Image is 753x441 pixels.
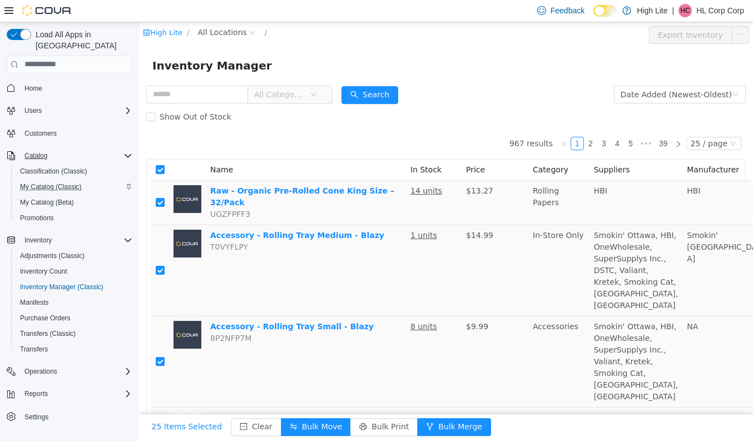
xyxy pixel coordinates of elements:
a: Manifests [16,296,53,309]
button: Adjustments (Classic) [11,248,137,264]
a: Promotions [16,211,58,225]
button: Settings [2,408,137,424]
span: Inventory Count [20,267,67,276]
img: Raw - Organic Pre-Rolled Cone King Size – 32/Pack placeholder [34,163,62,191]
span: HBI [548,164,561,173]
span: T0VYFLPY [71,220,109,229]
a: My Catalog (Classic) [16,180,86,194]
span: Purchase Orders [16,311,132,325]
li: Next 5 Pages [498,115,516,128]
p: High Lite [637,4,667,17]
span: My Catalog (Beta) [20,198,74,207]
li: 2 [445,115,458,128]
button: Transfers (Classic) [11,326,137,341]
span: Inventory Manager [13,34,140,52]
span: Customers [24,129,57,138]
p: HL Corp Corp [696,4,744,17]
span: Category [394,143,429,152]
u: 5 units [271,391,298,400]
span: Smokin' Ottawa, HBI, OneWholesale, SuperSupplys Inc., DSTC, Valiant, Kretek, Smoking Cat, [GEOGRA... [455,209,539,288]
button: Promotions [11,210,137,226]
i: icon: down [591,118,597,126]
span: NA [548,300,559,309]
button: icon: printerBulk Print [211,396,279,414]
span: Inventory Count [16,265,132,278]
span: $13.27 [327,164,354,173]
img: Accessory - Rolling Tray Small - Blazy placeholder [34,299,62,326]
button: Export Inventory [510,4,593,22]
li: Next Page [533,115,546,128]
span: Name [71,143,94,152]
span: Promotions [20,214,54,222]
span: Classification (Classic) [20,167,87,176]
a: Accessory - Rolling Tray Small - Blazy [71,300,235,309]
li: 967 results [370,115,414,128]
div: Date Added (Newest-Oldest) [482,64,593,81]
a: 4 [472,115,484,127]
a: Adjustments (Classic) [16,249,89,262]
button: Catalog [2,148,137,163]
button: icon: minus-squareClear [92,396,142,414]
span: My Catalog (Classic) [20,182,82,191]
span: Manifests [16,296,132,309]
button: Inventory [20,234,56,247]
a: Inventory Manager (Classic) [16,280,108,294]
td: Accessories [389,294,450,385]
span: Transfers [16,343,132,356]
li: 4 [472,115,485,128]
p: | [672,4,675,17]
span: Reports [20,387,132,400]
span: All Locations [59,4,108,16]
button: Classification (Classic) [11,163,137,179]
i: icon: left [422,118,428,125]
span: HC [680,4,690,17]
span: Price [327,143,346,152]
u: 1 units [271,209,298,217]
u: 8 units [271,300,298,309]
span: Home [20,81,132,95]
span: Catalog [20,149,132,162]
button: Home [2,80,137,96]
span: ••• [498,115,516,128]
img: XPLOR - Watermelon G-Bear 510 Cartridge - Indica - 1g hero shot [34,390,62,418]
img: Cova [22,5,72,16]
button: 25 Items Selected [4,396,92,414]
td: Rolling Papers [389,158,450,203]
span: Transfers (Classic) [20,329,76,338]
span: / [48,6,50,14]
span: Purchase Orders [20,314,71,323]
a: Inventory Count [16,265,72,278]
span: Catalog [24,151,47,160]
span: Manifests [20,298,48,307]
span: $14.99 [327,209,354,217]
a: XPLOR - Watermelon G-Bear 510 Cartridge - Indica - 1g [71,391,258,412]
span: Manufacturer [548,143,600,152]
a: Accessory - Rolling Tray Medium - Blazy [71,209,245,217]
i: icon: down [593,69,600,77]
li: 39 [516,115,533,128]
span: $28.76 [327,391,354,400]
span: Home [24,84,42,93]
a: Home [20,82,47,95]
span: OCS [455,391,472,400]
li: 5 [485,115,498,128]
span: Operations [24,367,57,376]
a: 39 [517,115,532,127]
span: Show Out of Stock [16,90,97,99]
button: Reports [20,387,52,400]
span: Load All Apps in [GEOGRAPHIC_DATA] [31,29,132,51]
button: Customers [2,125,137,141]
i: icon: down [171,69,178,77]
td: In-Store Only [389,203,450,294]
a: icon: shopHigh Lite [4,6,43,14]
span: Users [20,104,132,117]
span: / [126,6,128,14]
button: Inventory [2,232,137,248]
span: Inventory [24,236,52,245]
span: Classification (Classic) [16,165,132,178]
span: Reports [24,389,48,398]
span: Adjustments (Classic) [16,249,132,262]
button: icon: forkBulk Merge [278,396,352,414]
button: Operations [20,365,62,378]
button: Inventory Count [11,264,137,279]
